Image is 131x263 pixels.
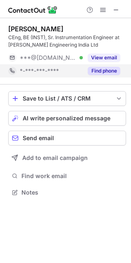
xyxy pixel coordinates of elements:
[8,187,126,198] button: Notes
[23,115,110,122] span: AI write personalized message
[8,170,126,182] button: Find work email
[8,111,126,126] button: AI write personalized message
[22,155,88,161] span: Add to email campaign
[88,54,120,62] button: Reveal Button
[8,25,63,33] div: [PERSON_NAME]
[21,172,123,180] span: Find work email
[88,67,120,75] button: Reveal Button
[8,5,58,15] img: ContactOut v5.3.10
[23,135,54,141] span: Send email
[8,91,126,106] button: save-profile-one-click
[8,34,126,49] div: CEng, BE (INST), Sr. Instrumentation Engineer at [PERSON_NAME] Engineering India Ltd
[8,131,126,146] button: Send email
[23,95,112,102] div: Save to List / ATS / CRM
[8,150,126,165] button: Add to email campaign
[21,189,123,196] span: Notes
[20,54,77,61] span: ***@[DOMAIN_NAME]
